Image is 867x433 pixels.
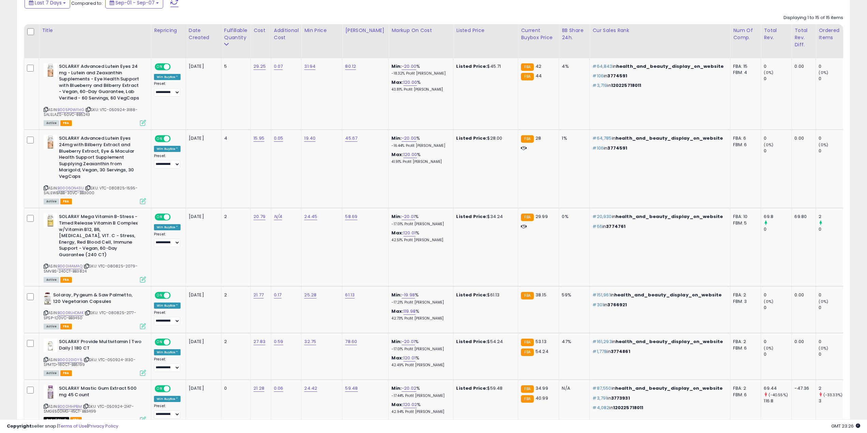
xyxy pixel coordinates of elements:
[456,27,515,34] div: Listed Price
[154,303,181,309] div: Win BuyBox *
[391,308,403,314] b: Max:
[733,339,756,345] div: FBA: 2
[44,214,57,227] img: 41LLO-rlfkL._SL40_.jpg
[562,135,584,141] div: 1%
[764,345,773,351] small: (0%)
[562,63,584,69] div: 4%
[764,214,791,220] div: 69.8
[60,120,72,126] span: FBA
[764,226,791,232] div: 0
[44,107,138,117] span: | SKU: VTC-050924-3188-SALELAZS-60VC-BB5243
[224,214,245,220] div: 2
[794,27,813,48] div: Total Rev. Diff.
[44,310,136,320] span: | SKU: VTC-080825-2177-SPSP-120VC-BB3450
[536,385,548,391] span: 34.99
[391,230,448,243] div: %
[345,385,358,392] a: 59.48
[154,74,181,80] div: Win BuyBox *
[403,401,417,408] a: 120.02
[611,82,641,89] span: 120225718011
[402,63,416,70] a: -20.00
[391,63,448,76] div: %
[521,27,556,41] div: Current Buybox Price
[819,135,846,141] div: 0
[274,27,299,41] div: Additional Cost
[733,220,756,226] div: FBM: 5
[616,338,723,345] span: health_and_beauty_display_on_website
[592,292,725,298] p: in
[389,24,453,58] th: The percentage added to the cost of goods (COGS) that forms the calculator for Min & Max prices.
[154,404,181,419] div: Preset:
[154,396,181,402] div: Win BuyBox *
[391,363,448,368] p: 42.49% Profit [PERSON_NAME]
[616,135,723,141] span: health_and_beauty_display_on_website
[769,392,788,398] small: (-40.55%)
[391,355,403,361] b: Max:
[456,135,513,141] div: $28.00
[764,351,791,357] div: 0
[403,151,417,158] a: 120.00
[819,148,846,154] div: 0
[304,385,317,392] a: 24.42
[59,385,142,400] b: SOLARAY Mastic Gum Extract 500 mg 45 Count
[456,292,487,298] b: Listed Price:
[304,63,315,70] a: 31.94
[44,324,59,329] span: All listings currently available for purchase on Amazon
[274,63,283,70] a: 0.07
[616,63,724,69] span: health_and_beauty_display_on_website
[456,63,513,69] div: $45.71
[155,339,164,345] span: ON
[44,277,59,283] span: All listings currently available for purchase on Amazon
[391,222,448,227] p: -17.01% Profit [PERSON_NAME]
[253,292,264,298] a: 21.77
[44,385,146,422] div: ASIN:
[521,73,533,80] small: FBA
[521,135,533,143] small: FBA
[58,310,83,316] a: B000RLHDMK
[403,355,416,361] a: 120.01
[615,385,723,391] span: health_and_beauty_display_on_website
[391,63,402,69] b: Min:
[819,292,846,298] div: 0
[536,135,541,141] span: 28
[592,395,725,401] p: in
[170,64,181,70] span: OFF
[170,386,181,392] span: OFF
[170,293,181,298] span: OFF
[44,339,57,352] img: 31+Pg5fXgjL._SL40_.jpg
[536,63,541,69] span: 42
[819,351,846,357] div: 0
[154,146,181,152] div: Win BuyBox *
[521,349,533,356] small: FBA
[819,299,828,304] small: (0%)
[819,398,846,404] div: 3
[456,338,487,345] b: Listed Price:
[592,214,725,220] p: in
[253,63,266,70] a: 29.25
[59,339,142,353] b: SOLARAY Provide Multivitamin | Two Daily | 180 CT
[456,214,513,220] div: $34.24
[592,145,604,151] span: #106
[403,79,417,86] a: 120.00
[224,63,245,69] div: 5
[733,63,756,69] div: FBA: 15
[391,213,402,220] b: Min:
[274,135,283,142] a: 0.05
[819,142,828,148] small: (0%)
[253,135,264,142] a: 15.95
[794,135,810,141] div: 0.00
[819,339,846,345] div: 0
[154,27,183,34] div: Repricing
[274,385,283,392] a: 0.06
[391,79,403,86] b: Max:
[155,293,164,298] span: ON
[154,224,181,230] div: Win BuyBox *
[562,292,584,298] div: 59%
[44,63,57,77] img: 41qy-haBQhL._SL40_.jpg
[819,70,828,75] small: (0%)
[304,27,339,34] div: Min Price
[391,347,448,352] p: -17.01% Profit [PERSON_NAME]
[391,338,402,345] b: Min:
[391,238,448,243] p: 42.51% Profit [PERSON_NAME]
[391,87,448,92] p: 43.81% Profit [PERSON_NAME]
